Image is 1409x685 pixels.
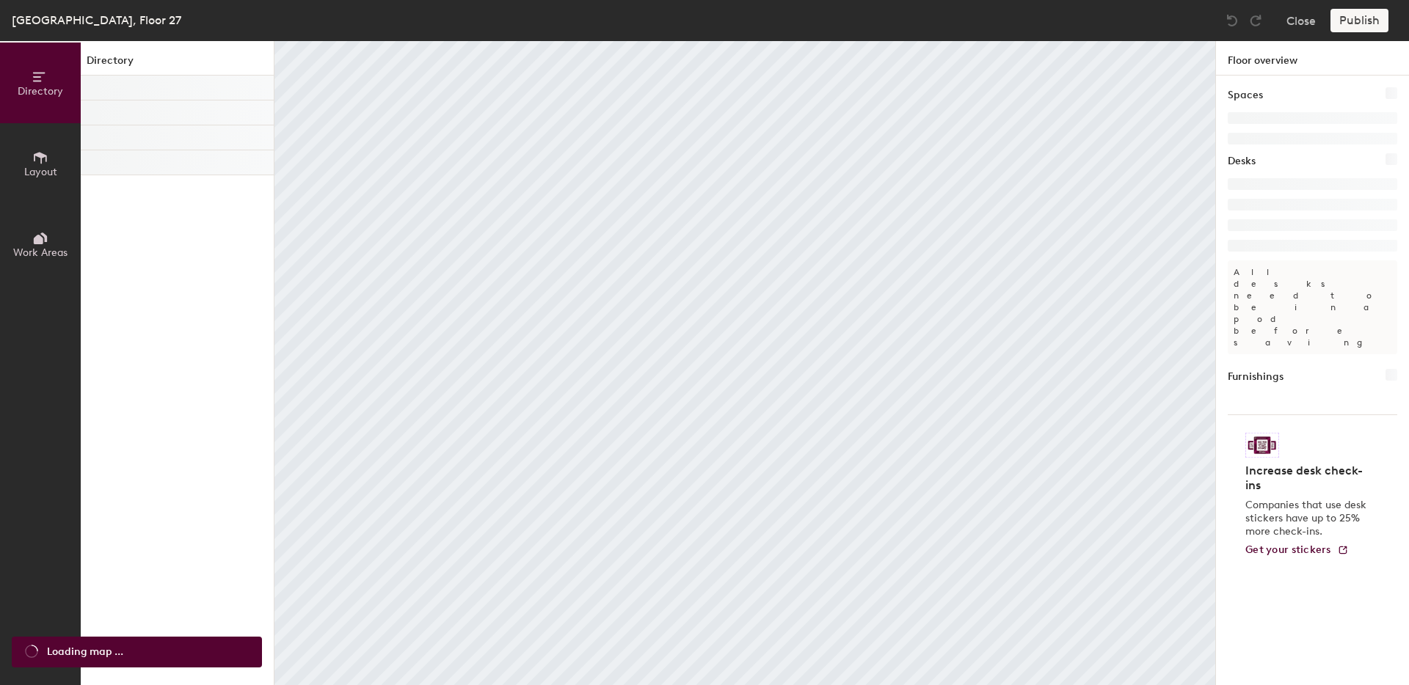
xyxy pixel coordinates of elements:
[81,53,274,76] h1: Directory
[1245,499,1371,538] p: Companies that use desk stickers have up to 25% more check-ins.
[12,11,181,29] div: [GEOGRAPHIC_DATA], Floor 27
[1245,543,1331,556] span: Get your stickers
[274,41,1215,685] canvas: Map
[13,246,68,259] span: Work Areas
[24,166,57,178] span: Layout
[1216,41,1409,76] h1: Floor overview
[1228,260,1397,354] p: All desks need to be in a pod before saving
[1228,153,1256,169] h1: Desks
[18,85,63,98] span: Directory
[1228,87,1263,103] h1: Spaces
[1245,464,1371,493] h4: Increase desk check-ins
[47,644,123,660] span: Loading map ...
[1286,9,1316,32] button: Close
[1225,13,1239,28] img: Undo
[1245,433,1279,458] img: Sticker logo
[1248,13,1263,28] img: Redo
[1228,369,1284,385] h1: Furnishings
[1245,544,1349,557] a: Get your stickers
